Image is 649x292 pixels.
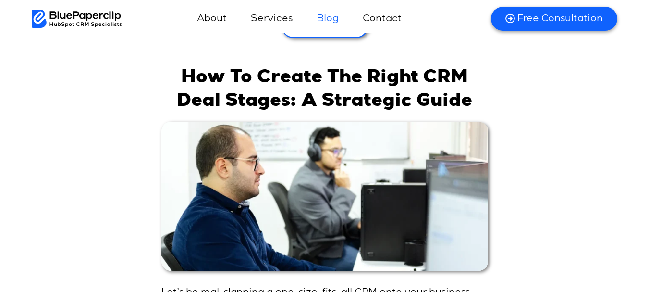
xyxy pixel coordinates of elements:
[187,7,236,30] a: About
[307,7,348,30] a: Blog
[353,7,411,30] a: Contact
[177,69,472,111] a: How to Create the Right CRM Deal Stages: A Strategic Guide
[241,7,302,30] a: Services
[491,7,617,31] a: Free Consultation
[122,7,479,30] nav: Menu
[517,13,603,25] span: Free Consultation
[32,10,122,28] img: BluePaperClip Logo black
